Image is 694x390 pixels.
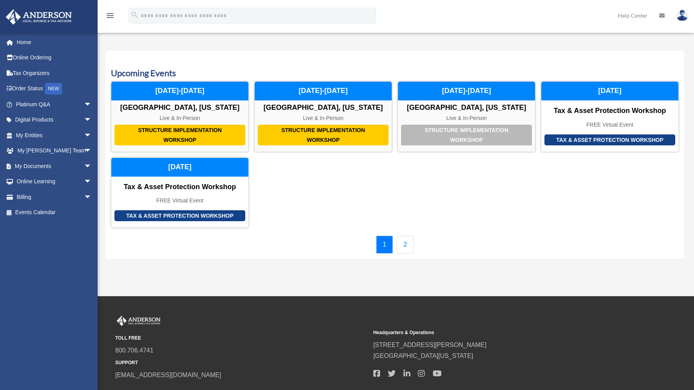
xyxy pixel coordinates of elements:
a: Structure Implementation Workshop [GEOGRAPHIC_DATA], [US_STATE] Live & In-Person [DATE]-[DATE] [398,81,535,152]
a: Events Calendar [5,205,100,220]
a: Online Ordering [5,50,103,66]
a: My [PERSON_NAME] Teamarrow_drop_down [5,143,103,159]
a: My Entitiesarrow_drop_down [5,127,103,143]
a: Tax & Asset Protection Workshop Tax & Asset Protection Workshop FREE Virtual Event [DATE] [541,81,679,152]
a: [STREET_ADDRESS][PERSON_NAME] [373,342,487,348]
img: User Pic [676,10,688,21]
a: Digital Productsarrow_drop_down [5,112,103,128]
span: arrow_drop_down [84,158,100,174]
i: search [130,11,139,19]
a: Order StatusNEW [5,81,103,97]
div: Live & In-Person [111,115,248,122]
div: [DATE] [111,158,248,177]
small: SUPPORT [115,359,368,367]
div: Tax & Asset Protection Workshop [111,183,248,191]
span: arrow_drop_down [84,174,100,190]
div: [DATE]-[DATE] [111,82,248,100]
div: Structure Implementation Workshop [258,125,389,145]
a: Platinum Q&Aarrow_drop_down [5,97,103,112]
a: 2 [397,236,414,254]
small: TOLL FREE [115,334,368,342]
a: 1 [376,236,393,254]
div: Structure Implementation Workshop [114,125,245,145]
div: [GEOGRAPHIC_DATA], [US_STATE] [111,104,248,112]
div: Tax & Asset Protection Workshop [541,107,678,115]
div: [DATE]-[DATE] [398,82,535,100]
a: Billingarrow_drop_down [5,189,103,205]
div: Tax & Asset Protection Workshop [114,210,245,222]
h3: Upcoming Events [111,67,679,79]
a: Structure Implementation Workshop [GEOGRAPHIC_DATA], [US_STATE] Live & In-Person [DATE]-[DATE] [254,81,392,152]
a: My Documentsarrow_drop_down [5,158,103,174]
span: arrow_drop_down [84,127,100,143]
a: menu [105,14,115,20]
img: Anderson Advisors Platinum Portal [115,316,162,326]
img: Anderson Advisors Platinum Portal [4,9,74,25]
div: Live & In-Person [255,115,392,122]
a: Tax Organizers [5,65,103,81]
a: [EMAIL_ADDRESS][DOMAIN_NAME] [115,372,221,378]
span: arrow_drop_down [84,189,100,205]
i: menu [105,11,115,20]
a: Home [5,34,103,50]
span: arrow_drop_down [84,97,100,113]
div: FREE Virtual Event [111,197,248,204]
div: FREE Virtual Event [541,122,678,128]
div: Structure Implementation Workshop [401,125,532,145]
span: arrow_drop_down [84,143,100,159]
a: Online Learningarrow_drop_down [5,174,103,190]
div: Live & In-Person [398,115,535,122]
a: Tax & Asset Protection Workshop Tax & Asset Protection Workshop FREE Virtual Event [DATE] [111,157,249,228]
div: [GEOGRAPHIC_DATA], [US_STATE] [255,104,392,112]
a: Structure Implementation Workshop [GEOGRAPHIC_DATA], [US_STATE] Live & In-Person [DATE]-[DATE] [111,81,249,152]
a: 800.706.4741 [115,347,153,354]
span: arrow_drop_down [84,112,100,128]
div: Tax & Asset Protection Workshop [544,134,675,146]
div: [GEOGRAPHIC_DATA], [US_STATE] [398,104,535,112]
small: Headquarters & Operations [373,329,626,337]
a: [GEOGRAPHIC_DATA][US_STATE] [373,352,473,359]
div: [DATE] [541,82,678,100]
div: [DATE]-[DATE] [255,82,392,100]
div: NEW [45,83,62,95]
